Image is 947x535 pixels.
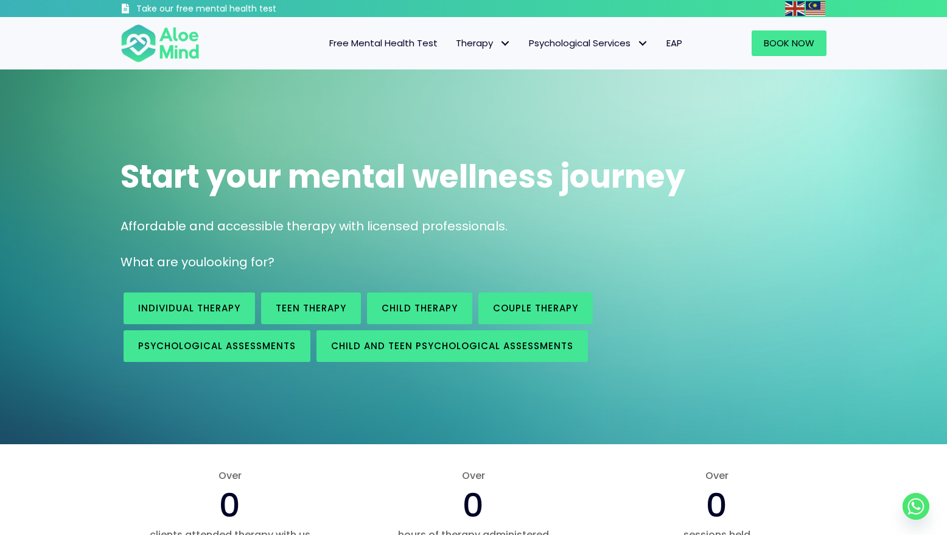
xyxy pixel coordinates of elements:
[463,482,484,528] span: 0
[657,30,691,56] a: EAP
[806,1,825,16] img: ms
[666,37,682,49] span: EAP
[316,330,588,362] a: Child and Teen Psychological assessments
[138,339,296,352] span: Psychological assessments
[903,493,929,520] a: Whatsapp
[138,302,240,314] span: Individual therapy
[276,302,346,314] span: Teen Therapy
[456,37,511,49] span: Therapy
[124,330,310,362] a: Psychological assessments
[496,35,514,52] span: Therapy: submenu
[752,30,826,56] a: Book Now
[121,218,826,235] p: Affordable and accessible therapy with licensed professionals.
[261,292,361,324] a: Teen Therapy
[607,469,826,483] span: Over
[121,469,340,483] span: Over
[382,302,458,314] span: Child Therapy
[121,154,685,199] span: Start your mental wellness journey
[121,23,200,63] img: Aloe mind Logo
[785,1,806,15] a: English
[367,292,472,324] a: Child Therapy
[121,3,341,17] a: Take our free mental health test
[219,482,240,528] span: 0
[136,3,341,15] h3: Take our free mental health test
[520,30,657,56] a: Psychological ServicesPsychological Services: submenu
[764,37,814,49] span: Book Now
[329,37,438,49] span: Free Mental Health Test
[806,1,826,15] a: Malay
[634,35,651,52] span: Psychological Services: submenu
[447,30,520,56] a: TherapyTherapy: submenu
[364,469,583,483] span: Over
[493,302,578,314] span: Couple therapy
[320,30,447,56] a: Free Mental Health Test
[478,292,593,324] a: Couple therapy
[529,37,648,49] span: Psychological Services
[203,253,274,271] span: looking for?
[706,482,727,528] span: 0
[124,292,255,324] a: Individual therapy
[785,1,805,16] img: en
[331,339,573,352] span: Child and Teen Psychological assessments
[121,253,203,271] span: What are you
[215,30,691,56] nav: Menu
